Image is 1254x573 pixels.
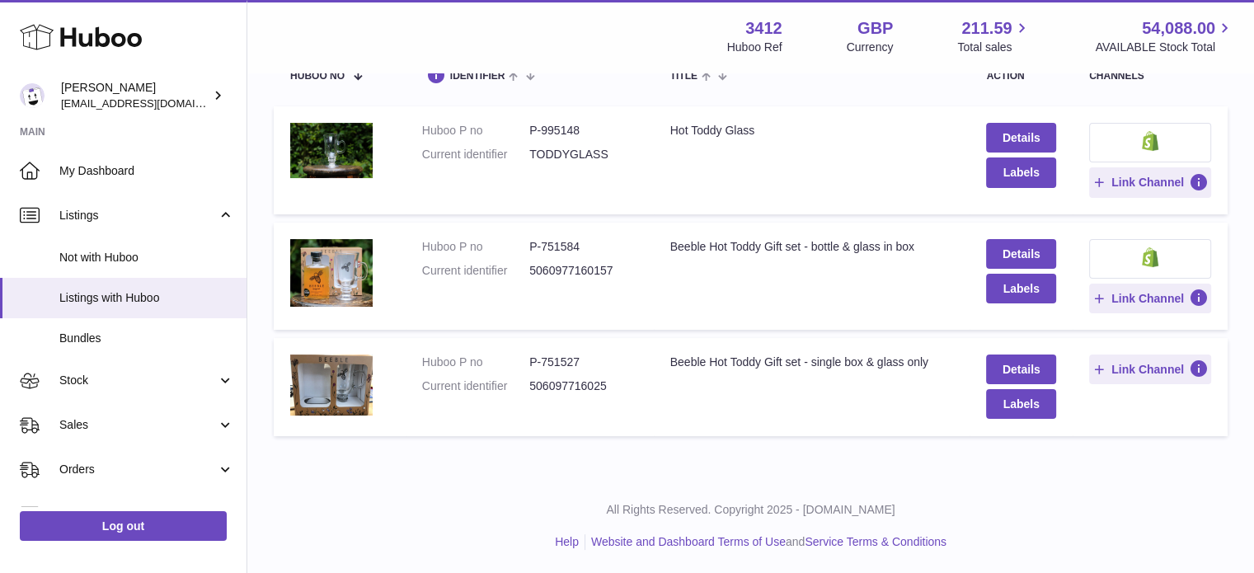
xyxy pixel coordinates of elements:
span: title [670,71,697,82]
span: Usage [59,506,234,522]
span: Orders [59,462,217,477]
div: action [986,71,1055,82]
span: 211.59 [961,17,1012,40]
dt: Huboo P no [422,239,529,255]
dd: P-751527 [529,355,636,370]
span: Not with Huboo [59,250,234,265]
span: Huboo no [290,71,345,82]
span: Bundles [59,331,234,346]
button: Link Channel [1089,167,1211,197]
a: 211.59 Total sales [957,17,1031,55]
dd: P-995148 [529,123,636,139]
img: Beeble Hot Toddy Gift set - single box & glass only [290,355,373,416]
span: AVAILABLE Stock Total [1095,40,1234,55]
span: My Dashboard [59,163,234,179]
div: Currency [847,40,894,55]
span: 54,088.00 [1142,17,1215,40]
div: [PERSON_NAME] [61,80,209,111]
button: Link Channel [1089,284,1211,313]
p: All Rights Reserved. Copyright 2025 - [DOMAIN_NAME] [261,502,1241,518]
img: Hot Toddy Glass [290,123,373,178]
button: Labels [986,389,1055,419]
div: Beeble Hot Toddy Gift set - single box & glass only [670,355,954,370]
img: shopify-small.png [1142,247,1159,267]
span: Sales [59,417,217,433]
span: Total sales [957,40,1031,55]
button: Link Channel [1089,355,1211,384]
a: Details [986,355,1055,384]
a: Service Terms & Conditions [805,535,946,548]
img: Beeble Hot Toddy Gift set - bottle & glass in box [290,239,373,308]
a: Website and Dashboard Terms of Use [591,535,786,548]
div: Beeble Hot Toddy Gift set - bottle & glass in box [670,239,954,255]
img: internalAdmin-3412@internal.huboo.com [20,83,45,108]
a: Details [986,239,1055,269]
span: Stock [59,373,217,388]
div: Huboo Ref [727,40,782,55]
span: [EMAIL_ADDRESS][DOMAIN_NAME] [61,96,242,110]
span: Listings [59,208,217,223]
a: 54,088.00 AVAILABLE Stock Total [1095,17,1234,55]
dd: 506097716025 [529,378,636,394]
a: Log out [20,511,227,541]
strong: GBP [857,17,893,40]
button: Labels [986,157,1055,187]
a: Help [555,535,579,548]
img: shopify-small.png [1142,131,1159,151]
dd: TODDYGLASS [529,147,636,162]
span: identifier [450,71,505,82]
a: Details [986,123,1055,153]
dd: 5060977160157 [529,263,636,279]
dt: Current identifier [422,263,529,279]
button: Labels [986,274,1055,303]
span: Link Channel [1111,362,1184,377]
span: Link Channel [1111,291,1184,306]
dt: Current identifier [422,147,529,162]
dt: Huboo P no [422,355,529,370]
span: Link Channel [1111,175,1184,190]
strong: 3412 [745,17,782,40]
div: Hot Toddy Glass [670,123,954,139]
dt: Huboo P no [422,123,529,139]
span: Listings with Huboo [59,290,234,306]
div: channels [1089,71,1211,82]
li: and [585,534,946,550]
dd: P-751584 [529,239,636,255]
dt: Current identifier [422,378,529,394]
